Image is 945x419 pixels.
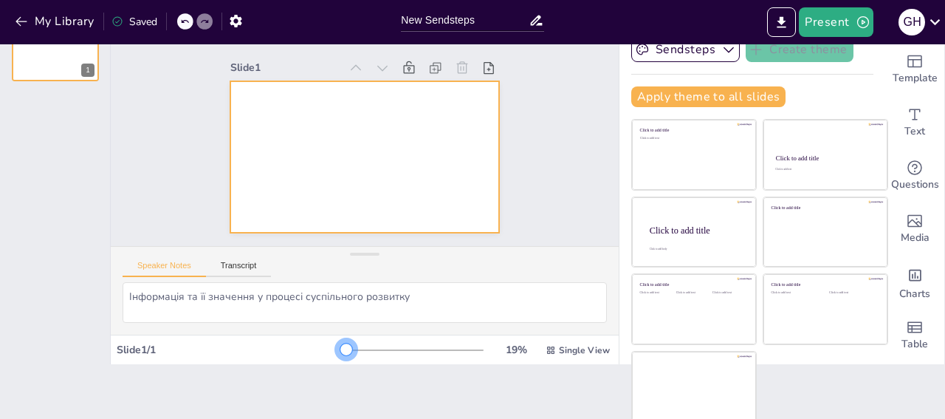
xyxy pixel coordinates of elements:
div: Click to add title [772,205,877,210]
div: Click to add body [650,248,743,251]
button: Create theme [746,37,853,62]
div: 1 [12,33,99,81]
div: Click to add text [712,291,746,295]
span: Questions [891,177,939,193]
span: Media [901,230,929,246]
div: Slide 1 / 1 [117,343,342,357]
span: Charts [899,286,930,302]
div: Click to add title [650,225,744,235]
button: g h [898,7,925,37]
div: Add images, graphics, shapes or video [885,202,944,256]
div: Get real-time input from your audience [885,149,944,202]
button: Present [799,7,873,37]
span: Template [893,70,938,86]
div: Click to add text [829,291,876,295]
div: Slide 1 [237,47,348,72]
span: Table [901,336,928,352]
div: g h [898,9,925,35]
div: Click to add title [640,282,746,287]
div: Add text boxes [885,96,944,149]
button: Speaker Notes [123,261,206,277]
div: 1 [81,64,94,77]
span: Single View [559,344,610,356]
div: Click to add text [772,291,818,295]
div: 19 % [498,343,534,357]
div: Click to add text [640,137,746,140]
div: Add ready made slides [885,43,944,96]
div: Click to add text [640,291,673,295]
button: Sendsteps [631,37,740,62]
div: Add a table [885,309,944,362]
button: Transcript [206,261,272,277]
span: Text [904,123,925,140]
div: Click to add title [772,282,877,287]
button: Export to PowerPoint [767,7,796,37]
div: Saved [111,15,157,29]
div: Add charts and graphs [885,256,944,309]
textarea: Інформація та її значення у процесі суспільного розвитку [123,282,607,323]
button: My Library [11,10,100,33]
div: Click to add title [640,128,746,133]
div: Click to add title [776,154,874,162]
div: Click to add text [775,168,873,171]
button: Apply theme to all slides [631,86,786,107]
input: Insert title [401,10,528,31]
div: Click to add text [676,291,709,295]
